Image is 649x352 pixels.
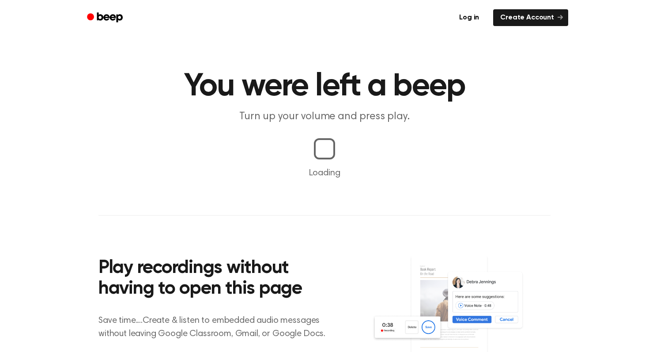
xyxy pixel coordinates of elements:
[155,110,494,124] p: Turn up your volume and press play.
[98,258,336,300] h2: Play recordings without having to open this page
[81,9,131,26] a: Beep
[98,314,336,341] p: Save time....Create & listen to embedded audio messages without leaving Google Classroom, Gmail, ...
[493,9,568,26] a: Create Account
[450,8,488,28] a: Log in
[98,71,551,102] h1: You were left a beep
[11,167,638,180] p: Loading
